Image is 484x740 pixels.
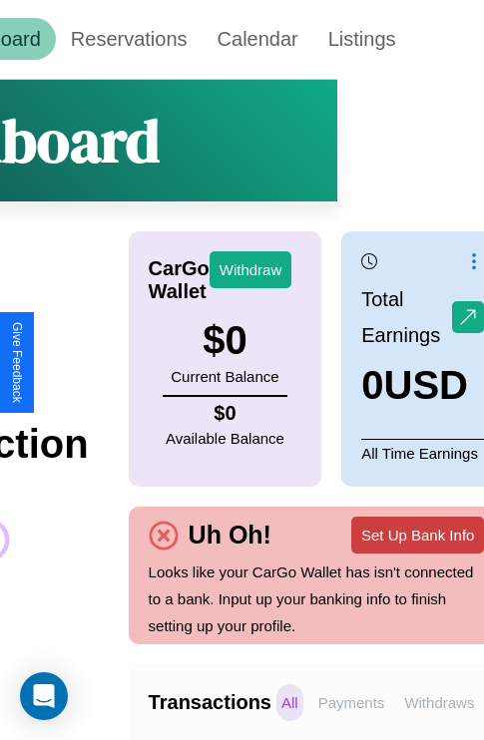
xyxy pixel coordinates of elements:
[351,517,484,554] button: Set Up Bank Info
[171,363,278,390] p: Current Balance
[149,691,271,714] h4: Transactions
[149,257,210,303] h4: CarGo Wallet
[166,402,284,425] h4: $ 0
[203,18,313,60] a: Calendar
[179,521,281,550] h4: Uh Oh!
[276,684,303,721] p: All
[313,684,390,721] p: Payments
[56,18,203,60] a: Reservations
[313,18,411,60] a: Listings
[166,425,284,452] p: Available Balance
[171,318,278,363] h3: $ 0
[361,439,484,467] p: All Time Earnings
[10,322,24,403] div: Give Feedback
[210,251,292,288] button: Withdraw
[361,363,484,408] h3: 0 USD
[361,281,452,353] p: Total Earnings
[20,672,68,720] div: Open Intercom Messenger
[399,684,479,721] p: Withdraws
